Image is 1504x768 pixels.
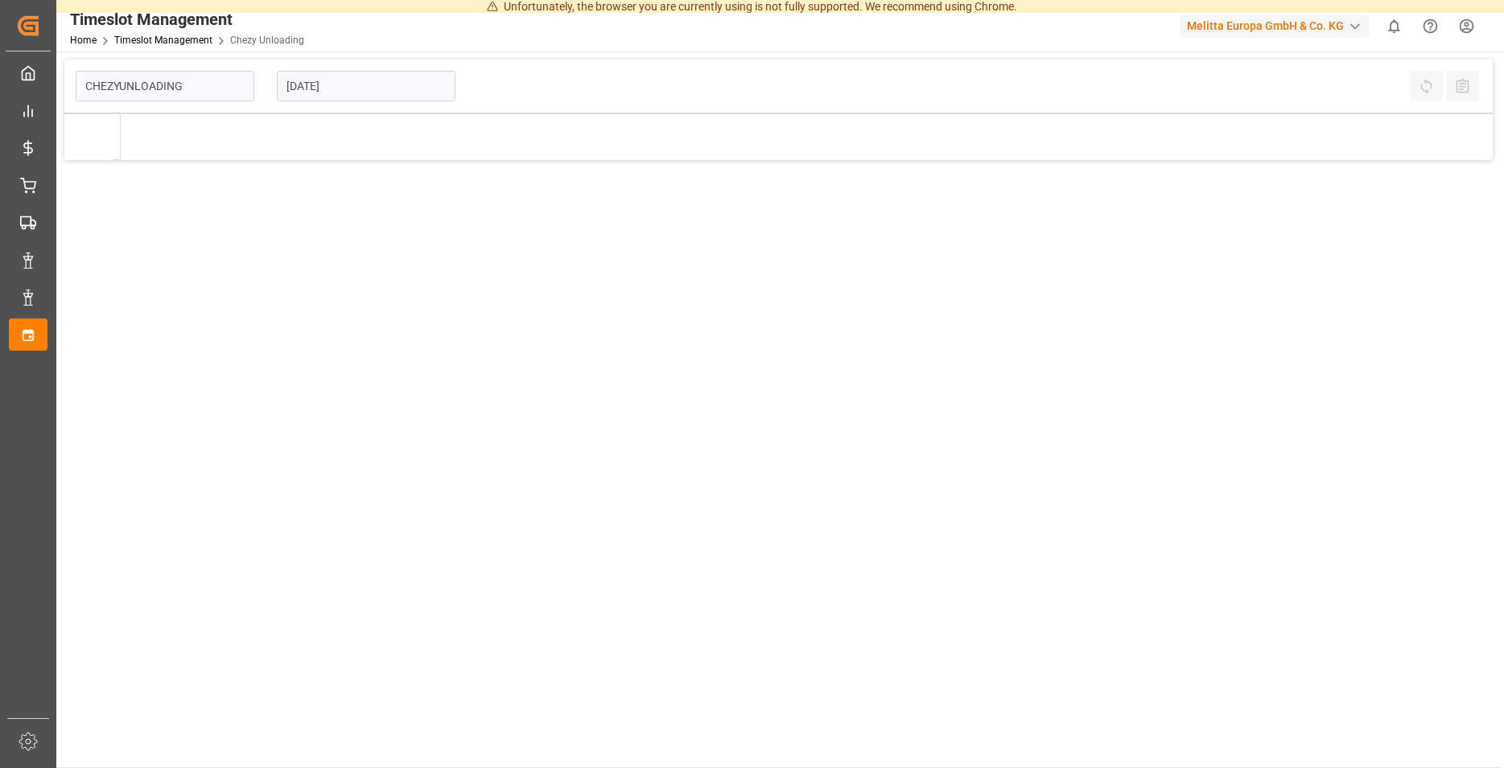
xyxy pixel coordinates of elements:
button: Melitta Europa GmbH & Co. KG [1181,10,1376,41]
a: Timeslot Management [114,35,212,46]
div: Timeslot Management [70,7,304,31]
a: Home [70,35,97,46]
input: Type to search/select [76,71,254,101]
input: DD-MM-YYYY [277,71,455,101]
div: Melitta Europa GmbH & Co. KG [1181,14,1370,38]
button: show 0 new notifications [1376,8,1412,44]
button: Help Center [1412,8,1448,44]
